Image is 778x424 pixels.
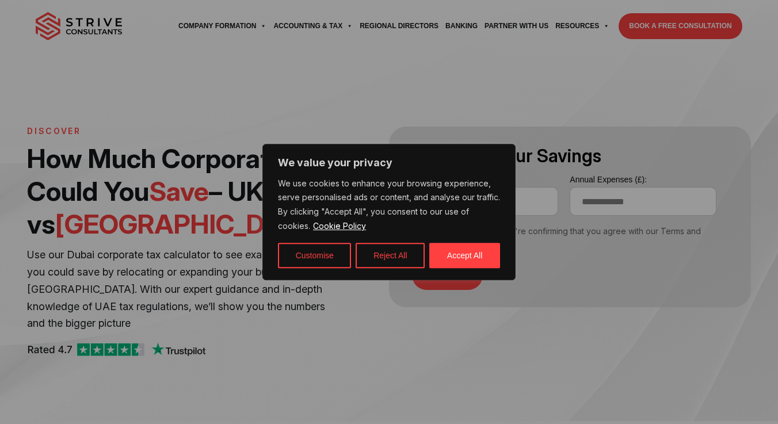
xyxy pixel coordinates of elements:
div: We value your privacy [262,144,516,281]
p: We use cookies to enhance your browsing experience, serve personalised ads or content, and analys... [278,177,500,234]
a: Cookie Policy [312,220,367,231]
p: We value your privacy [278,156,500,170]
button: Accept All [429,243,500,268]
button: Reject All [356,243,425,268]
button: Customise [278,243,351,268]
